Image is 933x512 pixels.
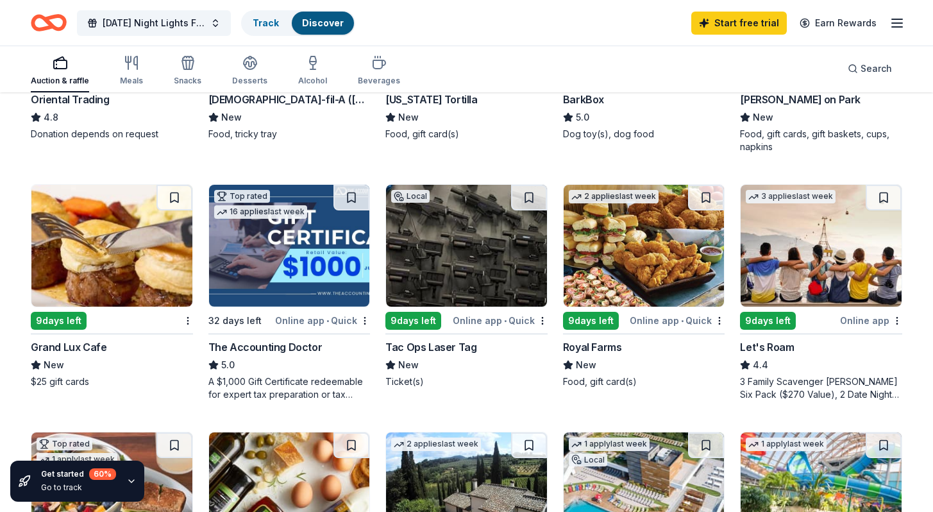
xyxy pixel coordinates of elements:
[298,50,327,92] button: Alcohol
[208,339,323,355] div: The Accounting Doctor
[77,10,231,36] button: [DATE] Night Lights Fundraiser Dinner & Tricky Tray
[385,92,477,107] div: [US_STATE] Tortilla
[569,454,607,466] div: Local
[208,313,262,329] div: 32 days left
[31,312,87,330] div: 9 days left
[504,316,507,326] span: •
[208,184,371,401] a: Image for The Accounting DoctorTop rated16 applieslast week32 days leftOnline app•QuickThe Accoun...
[31,76,89,86] div: Auction & raffle
[31,50,89,92] button: Auction & raffle
[37,438,92,450] div: Top rated
[208,128,371,141] div: Food, tricky tray
[103,15,205,31] span: [DATE] Night Lights Fundraiser Dinner & Tricky Tray
[746,190,836,203] div: 3 applies last week
[691,12,787,35] a: Start free trial
[174,50,201,92] button: Snacks
[398,357,419,373] span: New
[31,128,193,141] div: Donation depends on request
[31,339,106,355] div: Grand Lux Cafe
[31,185,192,307] img: Image for Grand Lux Cafe
[208,92,371,107] div: [DEMOGRAPHIC_DATA]-fil-A ([PERSON_NAME])
[740,312,796,330] div: 9 days left
[214,190,270,203] div: Top rated
[41,482,116,493] div: Go to track
[385,184,548,388] a: Image for Tac Ops Laser TagLocal9days leftOnline app•QuickTac Ops Laser TagNewTicket(s)
[569,438,650,451] div: 1 apply last week
[44,357,64,373] span: New
[576,110,589,125] span: 5.0
[563,92,604,107] div: BarkBox
[241,10,355,36] button: TrackDiscover
[630,312,725,329] div: Online app Quick
[385,375,548,388] div: Ticket(s)
[563,339,622,355] div: Royal Farms
[563,184,725,388] a: Image for Royal Farms2 applieslast week9days leftOnline app•QuickRoyal FarmsNewFood, gift card(s)
[31,184,193,388] a: Image for Grand Lux Cafe9days leftGrand Lux CafeNew$25 gift cards
[792,12,884,35] a: Earn Rewards
[326,316,329,326] span: •
[174,76,201,86] div: Snacks
[44,110,58,125] span: 4.8
[31,375,193,388] div: $25 gift cards
[681,316,684,326] span: •
[840,312,902,329] div: Online app
[298,76,327,86] div: Alcohol
[740,375,902,401] div: 3 Family Scavenger [PERSON_NAME] Six Pack ($270 Value), 2 Date Night Scavenger [PERSON_NAME] Two ...
[741,185,902,307] img: Image for Let's Roam
[740,128,902,153] div: Food, gift cards, gift baskets, cups, napkins
[253,17,279,28] a: Track
[564,185,725,307] img: Image for Royal Farms
[576,357,596,373] span: New
[569,190,659,203] div: 2 applies last week
[398,110,419,125] span: New
[563,128,725,141] div: Dog toy(s), dog food
[232,76,267,86] div: Desserts
[358,76,400,86] div: Beverages
[453,312,548,329] div: Online app Quick
[120,50,143,92] button: Meals
[753,357,768,373] span: 4.4
[837,56,902,81] button: Search
[746,438,827,451] div: 1 apply last week
[209,185,370,307] img: Image for The Accounting Doctor
[385,339,476,355] div: Tac Ops Laser Tag
[31,92,110,107] div: Oriental Trading
[740,184,902,401] a: Image for Let's Roam3 applieslast week9days leftOnline appLet's Roam4.43 Family Scavenger [PERSON...
[740,92,861,107] div: [PERSON_NAME] on Park
[208,375,371,401] div: A $1,000 Gift Certificate redeemable for expert tax preparation or tax resolution services—recipi...
[232,50,267,92] button: Desserts
[563,375,725,388] div: Food, gift card(s)
[275,312,370,329] div: Online app Quick
[861,61,892,76] span: Search
[740,339,794,355] div: Let's Roam
[563,312,619,330] div: 9 days left
[358,50,400,92] button: Beverages
[41,468,116,480] div: Get started
[385,128,548,141] div: Food, gift card(s)
[214,205,307,219] div: 16 applies last week
[385,312,441,330] div: 9 days left
[31,8,67,38] a: Home
[221,110,242,125] span: New
[221,357,235,373] span: 5.0
[302,17,344,28] a: Discover
[391,438,481,451] div: 2 applies last week
[120,76,143,86] div: Meals
[753,110,773,125] span: New
[89,468,116,480] div: 60 %
[391,190,430,203] div: Local
[386,185,547,307] img: Image for Tac Ops Laser Tag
